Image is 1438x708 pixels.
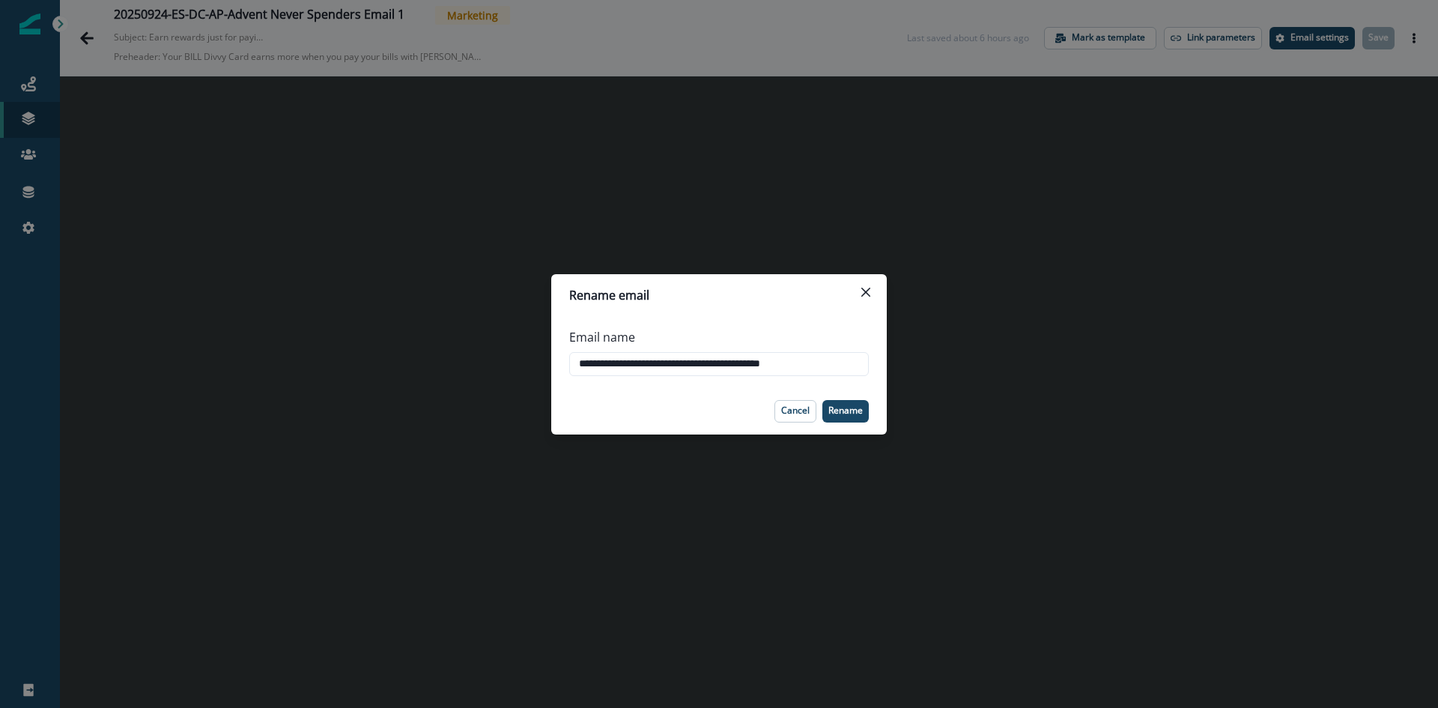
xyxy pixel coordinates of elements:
p: Rename email [569,286,649,304]
p: Cancel [781,405,810,416]
button: Rename [822,400,869,423]
p: Email name [569,328,635,346]
button: Cancel [774,400,816,423]
p: Rename [828,405,863,416]
button: Close [854,280,878,304]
